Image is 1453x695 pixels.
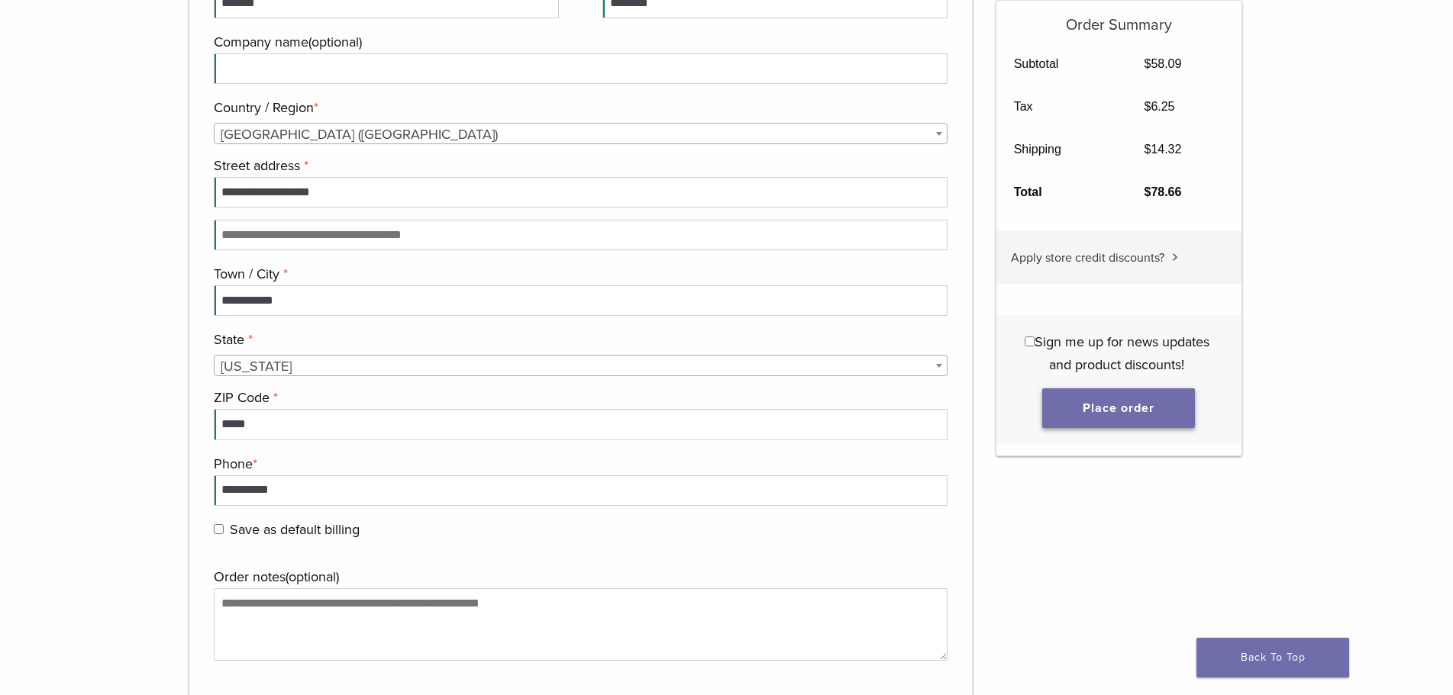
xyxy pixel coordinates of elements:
span: Apply store credit discounts? [1011,250,1164,265]
h5: Order Summary [996,1,1242,34]
span: (optional) [308,34,362,50]
a: Back To Top [1196,638,1349,677]
span: United States (US) [215,124,948,145]
span: $ [1144,57,1151,70]
label: Phone [214,452,944,475]
span: California [215,356,948,377]
bdi: 78.66 [1144,185,1181,198]
label: State [214,328,944,351]
label: Street address [214,154,944,177]
label: Order notes [214,565,944,588]
th: Tax [996,85,1127,128]
label: Country / Region [214,96,944,119]
span: State [214,355,948,376]
button: Place order [1042,388,1195,428]
input: Sign me up for news updates and product discounts! [1025,336,1035,346]
span: Sign me up for news updates and product discounts! [1035,333,1209,373]
label: Save as default billing [214,518,944,541]
span: $ [1144,143,1151,156]
span: $ [1144,185,1151,198]
span: $ [1144,100,1151,113]
bdi: 14.32 [1144,143,1181,156]
span: Country / Region [214,123,948,144]
span: (optional) [286,568,339,585]
th: Subtotal [996,43,1127,85]
label: Town / City [214,262,944,285]
th: Shipping [996,128,1127,171]
th: Total [996,171,1127,214]
img: caret.svg [1172,253,1178,261]
bdi: 58.09 [1144,57,1181,70]
label: ZIP Code [214,386,944,409]
input: Save as default billing [214,524,224,534]
bdi: 6.25 [1144,100,1174,113]
label: Company name [214,31,944,53]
